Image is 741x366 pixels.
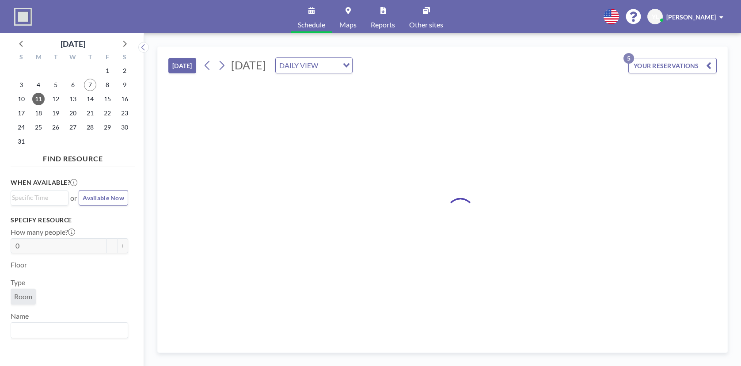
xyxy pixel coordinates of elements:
[14,292,32,301] span: Room
[101,93,114,105] span: Friday, August 15, 2025
[84,93,96,105] span: Thursday, August 14, 2025
[321,60,338,71] input: Search for option
[70,194,77,202] span: or
[61,38,85,50] div: [DATE]
[67,107,79,119] span: Wednesday, August 20, 2025
[12,324,123,336] input: Search for option
[118,238,128,253] button: +
[81,52,99,64] div: T
[84,121,96,133] span: Thursday, August 28, 2025
[65,52,82,64] div: W
[11,216,128,224] h3: Specify resource
[11,228,75,236] label: How many people?
[118,121,131,133] span: Saturday, August 30, 2025
[49,121,62,133] span: Tuesday, August 26, 2025
[11,191,68,204] div: Search for option
[11,323,128,338] div: Search for option
[107,238,118,253] button: -
[67,93,79,105] span: Wednesday, August 13, 2025
[339,21,357,28] span: Maps
[11,278,25,287] label: Type
[15,79,27,91] span: Sunday, August 3, 2025
[652,13,659,21] span: YL
[231,58,266,72] span: [DATE]
[49,107,62,119] span: Tuesday, August 19, 2025
[11,151,135,163] h4: FIND RESOURCE
[371,21,395,28] span: Reports
[12,193,63,202] input: Search for option
[628,58,717,73] button: YOUR RESERVATIONS5
[32,107,45,119] span: Monday, August 18, 2025
[32,121,45,133] span: Monday, August 25, 2025
[13,52,30,64] div: S
[84,79,96,91] span: Thursday, August 7, 2025
[49,79,62,91] span: Tuesday, August 5, 2025
[101,79,114,91] span: Friday, August 8, 2025
[168,58,196,73] button: [DATE]
[67,121,79,133] span: Wednesday, August 27, 2025
[116,52,133,64] div: S
[49,93,62,105] span: Tuesday, August 12, 2025
[118,93,131,105] span: Saturday, August 16, 2025
[101,65,114,77] span: Friday, August 1, 2025
[277,60,320,71] span: DAILY VIEW
[118,65,131,77] span: Saturday, August 2, 2025
[83,194,124,202] span: Available Now
[32,79,45,91] span: Monday, August 4, 2025
[14,8,32,26] img: organization-logo
[623,53,634,64] p: 5
[32,93,45,105] span: Monday, August 11, 2025
[101,107,114,119] span: Friday, August 22, 2025
[101,121,114,133] span: Friday, August 29, 2025
[276,58,352,73] div: Search for option
[11,260,27,269] label: Floor
[15,121,27,133] span: Sunday, August 24, 2025
[409,21,443,28] span: Other sites
[298,21,325,28] span: Schedule
[118,79,131,91] span: Saturday, August 9, 2025
[15,93,27,105] span: Sunday, August 10, 2025
[15,135,27,148] span: Sunday, August 31, 2025
[99,52,116,64] div: F
[15,107,27,119] span: Sunday, August 17, 2025
[30,52,47,64] div: M
[666,13,716,21] span: [PERSON_NAME]
[84,107,96,119] span: Thursday, August 21, 2025
[67,79,79,91] span: Wednesday, August 6, 2025
[79,190,128,206] button: Available Now
[11,312,29,320] label: Name
[47,52,65,64] div: T
[118,107,131,119] span: Saturday, August 23, 2025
